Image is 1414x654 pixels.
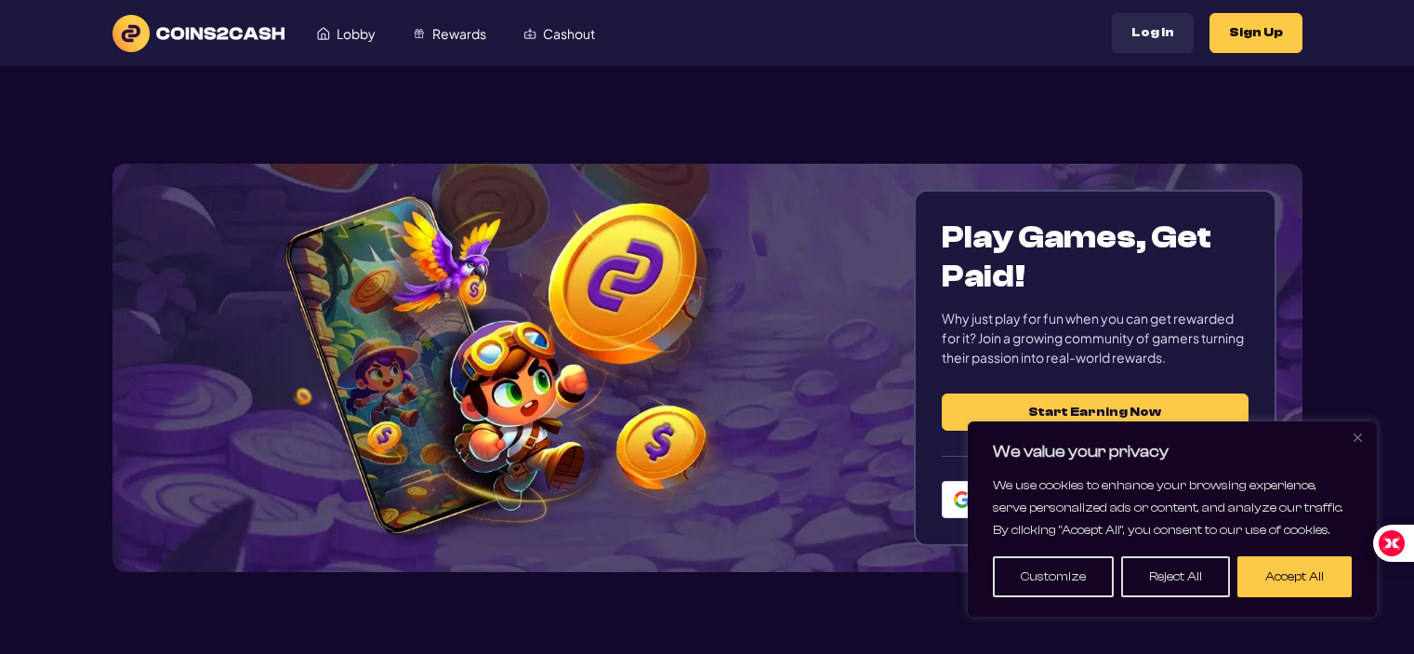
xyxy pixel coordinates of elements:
[1346,426,1368,448] button: Close
[543,27,595,40] span: Cashout
[413,27,426,40] img: Rewards
[993,474,1352,541] p: We use cookies to enhance your browsing experience, serve personalized ads or content, and analyz...
[1237,556,1352,597] button: Accept All
[1354,434,1362,442] img: Close
[1121,556,1230,597] button: Reject All
[968,421,1377,617] div: We value your privacy
[942,218,1248,296] h1: Play Games, Get Paid!
[337,27,376,40] span: Lobby
[942,394,1248,431] button: Start Earning Now
[112,15,284,52] img: logo text
[298,16,394,51] a: Lobby
[505,16,614,51] a: Cashout
[942,481,1249,518] div: Continue with Google
[394,16,505,51] a: Rewards
[993,556,1114,597] button: Customize
[317,27,330,40] img: Lobby
[993,441,1352,463] p: We value your privacy
[1209,13,1302,53] button: Sign Up
[942,309,1248,367] div: Why just play for fun when you can get rewarded for it? Join a growing community of gamers turnin...
[1112,13,1194,53] button: Log In
[942,431,1248,481] label: or
[432,27,486,40] span: Rewards
[523,27,536,40] img: Cashout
